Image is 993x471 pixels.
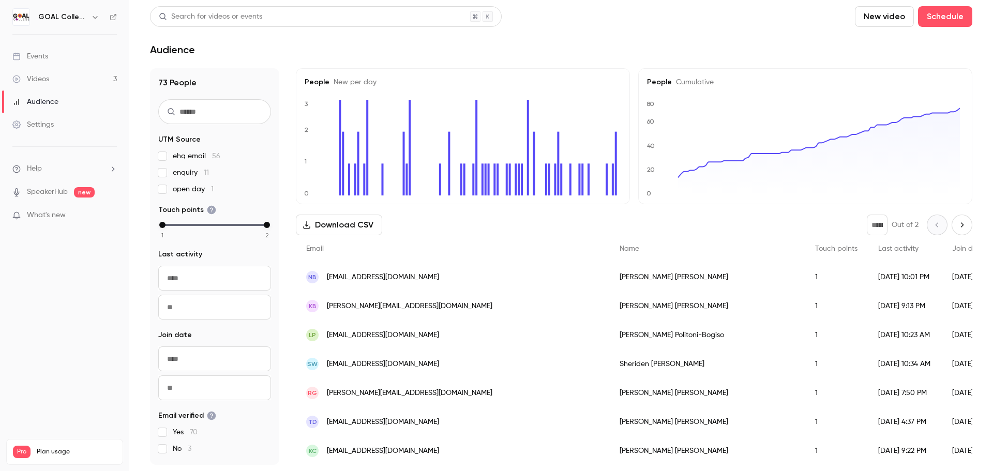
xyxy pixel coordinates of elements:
div: Audience [12,97,58,107]
span: No [173,444,191,454]
span: Plan usage [37,448,116,456]
span: 11 [204,169,209,176]
span: Join date [952,245,984,252]
div: 1 [805,321,868,350]
input: From [158,266,271,291]
span: new [74,187,95,197]
text: 3 [305,100,308,108]
div: 1 [805,378,868,407]
span: KC [309,446,317,455]
input: From [158,346,271,371]
div: [PERSON_NAME] [PERSON_NAME] [609,292,805,321]
div: 1 [805,292,868,321]
span: RG [308,388,317,398]
div: Settings [12,119,54,130]
text: 0 [304,190,309,197]
text: 20 [647,166,655,173]
li: help-dropdown-opener [12,163,117,174]
text: 2 [305,126,308,133]
span: What's new [27,210,66,221]
span: open day [173,184,214,194]
span: ehq email [173,151,220,161]
div: [PERSON_NAME] [PERSON_NAME] [609,436,805,465]
span: 1 [161,231,163,240]
span: Last activity [158,249,202,260]
img: GOAL College [13,9,29,25]
span: Touch points [158,205,216,215]
span: 3 [188,445,191,452]
div: Search for videos or events [159,11,262,22]
h1: Audience [150,43,195,56]
button: Schedule [918,6,972,27]
span: Yes [173,427,198,437]
button: Download CSV [296,215,382,235]
span: KB [309,301,317,311]
span: Help [27,163,42,174]
span: enquiry [173,168,209,178]
div: [DATE] 9:22 PM [868,436,942,465]
div: Events [12,51,48,62]
div: max [264,222,270,228]
div: 1 [805,263,868,292]
div: Videos [12,74,49,84]
span: 70 [190,429,198,436]
span: New per day [329,79,377,86]
input: To [158,375,271,400]
span: LP [309,330,316,340]
h1: 73 People [158,77,271,89]
text: 40 [647,142,655,149]
span: 2 [265,231,269,240]
span: [EMAIL_ADDRESS][DOMAIN_NAME] [327,272,439,283]
text: 60 [646,118,654,125]
h5: People [647,77,964,87]
div: 1 [805,350,868,378]
div: [PERSON_NAME] [PERSON_NAME] [609,263,805,292]
div: 1 [805,436,868,465]
span: TD [308,417,317,427]
text: 1 [304,158,307,165]
span: [EMAIL_ADDRESS][DOMAIN_NAME] [327,359,439,370]
span: [PERSON_NAME][EMAIL_ADDRESS][DOMAIN_NAME] [327,388,492,399]
div: [PERSON_NAME] Politoni-Bogiso [609,321,805,350]
div: [DATE] 10:23 AM [868,321,942,350]
span: 56 [212,153,220,160]
span: Cumulative [672,79,714,86]
span: NB [308,272,317,282]
text: 0 [646,190,651,197]
input: To [158,295,271,320]
h6: GOAL College [38,12,87,22]
button: Next page [952,215,972,235]
span: Email [306,245,324,252]
span: SW [307,359,318,369]
span: Name [620,245,639,252]
div: [DATE] 7:50 PM [868,378,942,407]
h5: People [305,77,621,87]
div: 1 [805,407,868,436]
p: Out of 2 [892,220,919,230]
div: [DATE] 10:34 AM [868,350,942,378]
span: [PERSON_NAME][EMAIL_ADDRESS][DOMAIN_NAME] [327,301,492,312]
span: Pro [13,446,31,458]
button: New video [855,6,914,27]
iframe: Noticeable Trigger [104,211,117,220]
div: [DATE] 4:37 PM [868,407,942,436]
div: [DATE] 9:13 PM [868,292,942,321]
span: Last activity [878,245,919,252]
div: [DATE] 10:01 PM [868,263,942,292]
span: 1 [211,186,214,193]
div: min [159,222,165,228]
span: Join date [158,330,192,340]
span: Touch points [815,245,857,252]
div: [PERSON_NAME] [PERSON_NAME] [609,407,805,436]
span: Email verified [158,411,216,421]
div: Sheriden [PERSON_NAME] [609,350,805,378]
span: [EMAIL_ADDRESS][DOMAIN_NAME] [327,446,439,457]
span: [EMAIL_ADDRESS][DOMAIN_NAME] [327,417,439,428]
text: 80 [646,100,654,108]
span: UTM Source [158,134,201,145]
a: SpeakerHub [27,187,68,197]
div: [PERSON_NAME] [PERSON_NAME] [609,378,805,407]
span: [EMAIL_ADDRESS][DOMAIN_NAME] [327,330,439,341]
